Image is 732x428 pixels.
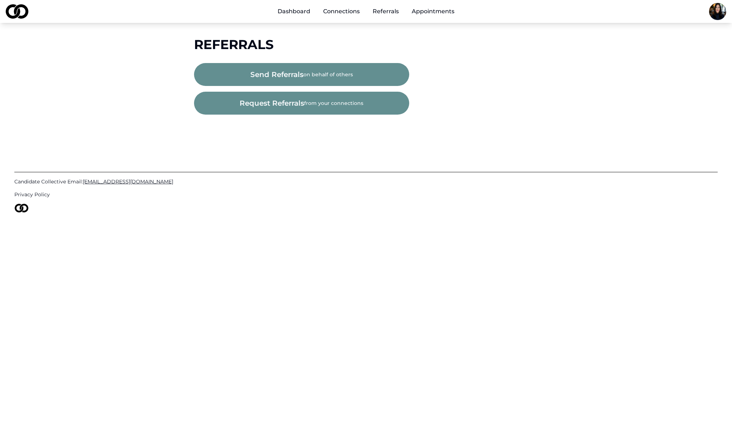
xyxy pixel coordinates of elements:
[14,178,718,185] a: Candidate Collective Email:[EMAIL_ADDRESS][DOMAIN_NAME]
[194,92,409,115] button: request referralsfrom your connections
[272,4,316,19] a: Dashboard
[14,204,29,212] img: logo
[240,98,304,108] span: request referrals
[250,69,303,80] span: send referrals
[272,4,460,19] nav: Main
[194,37,274,52] span: Referrals
[194,63,409,86] button: send referralson behalf of others
[406,4,460,19] a: Appointments
[317,4,365,19] a: Connections
[14,191,718,198] a: Privacy Policy
[709,3,726,20] img: 6e8a3dc8-6d96-46b2-8452-fca22fbec72a-15%20-%20Ashley%20Stires-Noulas%20-%20HeadshotPro-profile_pi...
[83,178,173,185] span: [EMAIL_ADDRESS][DOMAIN_NAME]
[194,100,409,107] a: request referralsfrom your connections
[194,72,409,78] a: send referralson behalf of others
[6,4,28,19] img: logo
[367,4,405,19] a: Referrals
